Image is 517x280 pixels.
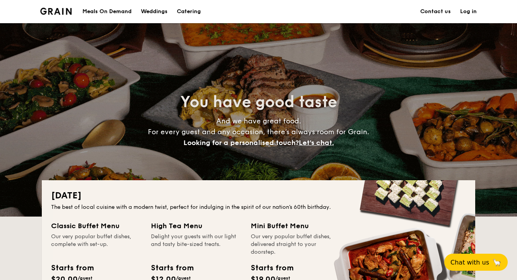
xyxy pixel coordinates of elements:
[251,262,293,274] div: Starts from
[299,138,334,147] span: Let's chat.
[151,262,193,274] div: Starts from
[183,138,299,147] span: Looking for a personalised touch?
[40,8,72,15] img: Grain
[51,233,142,256] div: Our very popular buffet dishes, complete with set-up.
[151,220,241,231] div: High Tea Menu
[51,262,93,274] div: Starts from
[51,203,466,211] div: The best of local cuisine with a modern twist, perfect for indulging in the spirit of our nation’...
[148,117,369,147] span: And we have great food. For every guest and any occasion, there’s always room for Grain.
[450,259,489,266] span: Chat with us
[151,233,241,256] div: Delight your guests with our light and tasty bite-sized treats.
[180,93,337,111] span: You have good taste
[51,220,142,231] div: Classic Buffet Menu
[251,233,341,256] div: Our very popular buffet dishes, delivered straight to your doorstep.
[444,254,508,271] button: Chat with us🦙
[40,8,72,15] a: Logotype
[492,258,502,267] span: 🦙
[51,190,466,202] h2: [DATE]
[251,220,341,231] div: Mini Buffet Menu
